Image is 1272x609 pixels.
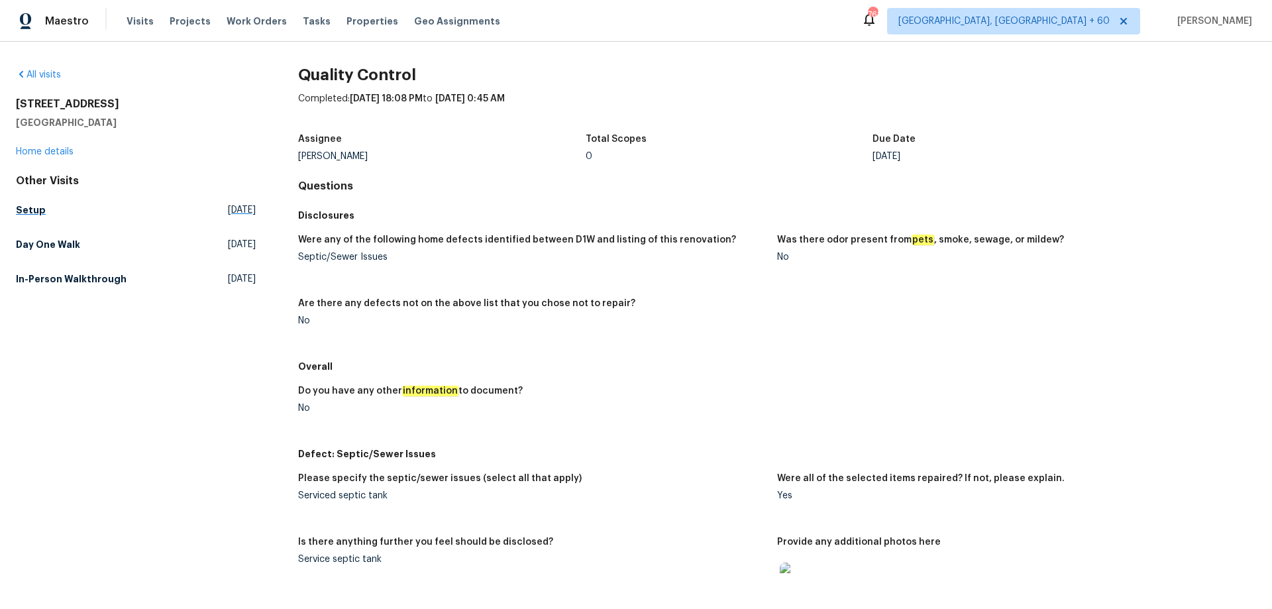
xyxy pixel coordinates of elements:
div: 0 [586,152,873,161]
span: [PERSON_NAME] [1172,15,1252,28]
span: [DATE] 0:45 AM [435,94,505,103]
div: Yes [777,491,1245,500]
h5: Defect: Septic/Sewer Issues [298,447,1256,461]
h5: Day One Walk [16,238,80,251]
h5: Disclosures [298,209,1256,222]
h5: Overall [298,360,1256,373]
h5: Provide any additional photos here [777,537,941,547]
span: Visits [127,15,154,28]
div: No [777,252,1245,262]
span: Tasks [303,17,331,26]
h5: In-Person Walkthrough [16,272,127,286]
div: No [298,404,767,413]
span: [DATE] [228,203,256,217]
em: pets [912,235,934,245]
span: [DATE] [228,272,256,286]
h5: Assignee [298,135,342,144]
h2: [STREET_ADDRESS] [16,97,256,111]
h5: Do you have any other to document? [298,386,523,396]
span: Work Orders [227,15,287,28]
h5: Setup [16,203,46,217]
div: Other Visits [16,174,256,188]
span: Maestro [45,15,89,28]
h5: Is there anything further you feel should be disclosed? [298,537,553,547]
div: [DATE] [873,152,1160,161]
h5: Due Date [873,135,916,144]
a: Home details [16,147,74,156]
h5: Were any of the following home defects identified between D1W and listing of this renovation? [298,235,736,245]
a: All visits [16,70,61,80]
h2: Quality Control [298,68,1256,82]
span: [GEOGRAPHIC_DATA], [GEOGRAPHIC_DATA] + 60 [898,15,1110,28]
a: Setup[DATE] [16,198,256,222]
h5: Are there any defects not on the above list that you chose not to repair? [298,299,635,308]
em: information [402,386,458,396]
h5: Total Scopes [586,135,647,144]
h5: [GEOGRAPHIC_DATA] [16,116,256,129]
h4: Questions [298,180,1256,193]
div: Completed: to [298,92,1256,127]
h5: Was there odor present from , smoke, sewage, or mildew? [777,235,1064,245]
div: Serviced septic tank [298,491,767,500]
div: Service septic tank [298,555,767,564]
div: Septic/Sewer Issues [298,252,767,262]
div: [PERSON_NAME] [298,152,586,161]
span: Geo Assignments [414,15,500,28]
h5: Please specify the septic/sewer issues (select all that apply) [298,474,582,483]
a: In-Person Walkthrough[DATE] [16,267,256,291]
h5: Were all of the selected items repaired? If not, please explain. [777,474,1065,483]
div: 762 [868,8,877,21]
span: Projects [170,15,211,28]
span: [DATE] 18:08 PM [350,94,423,103]
span: [DATE] [228,238,256,251]
a: Day One Walk[DATE] [16,233,256,256]
div: No [298,316,767,325]
span: Properties [346,15,398,28]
